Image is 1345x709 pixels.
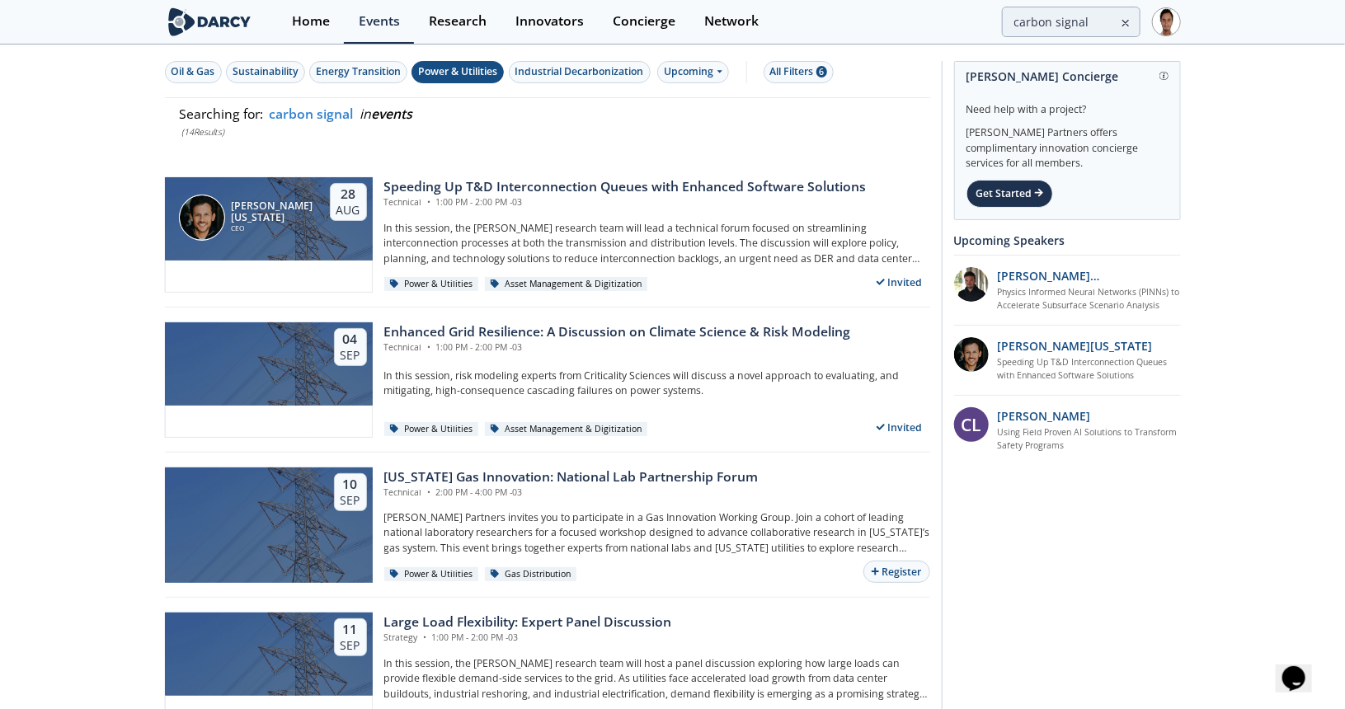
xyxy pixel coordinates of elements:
div: Upcoming [657,61,729,83]
div: Large Load Flexibility: Expert Panel Discussion [384,613,672,632]
div: Power & Utilities [384,567,479,582]
div: Energy Transition [316,64,401,79]
span: carbon signal [270,105,357,123]
a: Physics Informed Neural Networks (PINNs) to Accelerate Subsurface Scenario Analysis [997,286,1181,312]
div: Power & Utilities [384,422,479,437]
div: Sep [341,493,360,508]
p: [PERSON_NAME] [997,407,1090,425]
p: [PERSON_NAME][US_STATE] [997,337,1152,354]
span: Searching for: [179,105,263,123]
div: Power & Utilities [384,277,479,292]
div: [PERSON_NAME] Partners offers complimentary innovation concierge services for all members. [966,117,1169,171]
a: 10 Sep [US_STATE] Gas Innovation: National Lab Partnership Forum Technical • 2:00 PM - 4:00 PM -0... [165,467,930,583]
div: Concierge [613,15,675,28]
div: Sep [341,638,360,653]
div: CEO [231,223,315,234]
div: Technical 1:00 PM - 2:00 PM -03 [384,196,867,209]
div: All Filters [770,64,827,79]
div: 28 [336,186,360,203]
span: events [371,105,412,123]
img: Profile [1152,7,1181,36]
div: [PERSON_NAME] Concierge [966,62,1169,91]
button: Energy Transition [309,61,407,83]
button: Oil & Gas [165,61,222,83]
div: Innovators [515,15,584,28]
span: • [421,632,430,643]
div: 10 [341,477,360,493]
div: Technical 1:00 PM - 2:00 PM -03 [384,341,851,354]
div: Network [704,15,759,28]
div: Events [359,15,400,28]
img: Luigi Montana [179,195,225,241]
img: logo-wide.svg [165,7,255,36]
button: Register [863,561,929,583]
div: Home [292,15,330,28]
div: Research [429,15,487,28]
span: • [425,341,434,353]
p: In this session, the [PERSON_NAME] research team will lead a technical forum focused on streamlin... [384,221,930,266]
div: Upcoming Speakers [954,226,1181,255]
div: Get Started [966,180,1053,208]
p: [PERSON_NAME] Partners invites you to participate in a Gas Innovation Working Group. Join a cohor... [384,510,930,556]
div: Speeding Up T&D Interconnection Queues with Enhanced Software Solutions [384,177,867,197]
p: In this session, the [PERSON_NAME] research team will host a panel discussion exploring how large... [384,656,930,702]
div: Technical 2:00 PM - 4:00 PM -03 [384,486,759,500]
div: CL [954,407,989,442]
img: 20112e9a-1f67-404a-878c-a26f1c79f5da [954,267,989,302]
button: Industrial Decarbonization [509,61,651,83]
img: 1b183925-147f-4a47-82c9-16eeeed5003c [954,337,989,372]
div: Industrial Decarbonization [515,64,644,79]
div: Gas Distribution [485,567,577,582]
div: [US_STATE] Gas Innovation: National Lab Partnership Forum [384,467,759,487]
div: Sep [341,348,360,363]
p: [PERSON_NAME] [PERSON_NAME] [997,267,1181,284]
div: Power & Utilities [418,64,497,79]
div: Asset Management & Digitization [485,277,648,292]
p: In this session, risk modeling experts from Criticality Sciences will discuss a novel approach to... [384,369,930,399]
span: ( 14 Results) [182,125,916,139]
div: Enhanced Grid Resilience: A Discussion on Climate Science & Risk Modeling [384,322,851,342]
a: Using Field Proven AI Solutions to Transform Safety Programs [997,426,1181,453]
div: Invited [869,417,930,438]
iframe: chat widget [1276,643,1329,693]
img: information.svg [1159,72,1169,81]
a: Luigi Montana [PERSON_NAME][US_STATE] CEO 28 Aug Speeding Up T&D Interconnection Queues with Enha... [165,177,930,293]
span: 6 [816,66,827,77]
span: in [357,105,413,123]
div: Oil & Gas [172,64,215,79]
input: Advanced Search [1002,7,1140,37]
div: Asset Management & Digitization [485,422,648,437]
button: Power & Utilities [411,61,504,83]
button: Sustainability [226,61,305,83]
div: Invited [869,272,930,293]
div: [PERSON_NAME][US_STATE] [231,200,315,223]
div: Need help with a project? [966,91,1169,117]
a: 04 Sep Enhanced Grid Resilience: A Discussion on Climate Science & Risk Modeling Technical • 1:00... [165,322,930,438]
div: 11 [341,622,360,638]
button: All Filters 6 [764,61,834,83]
a: Speeding Up T&D Interconnection Queues with Enhanced Software Solutions [997,356,1181,383]
div: Aug [336,203,360,218]
div: 04 [341,331,360,348]
span: • [425,196,434,208]
div: Strategy 1:00 PM - 2:00 PM -03 [384,632,672,645]
div: Sustainability [233,64,299,79]
span: • [425,486,434,498]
